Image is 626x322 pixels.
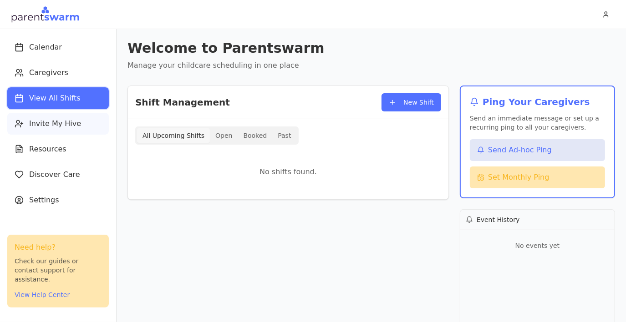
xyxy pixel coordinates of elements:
button: Set Monthly Ping [470,166,605,188]
span: Invite My Hive [29,118,81,129]
p: Send an immediate message or set up a recurring ping to all your caregivers. [470,114,605,132]
button: View All Shifts [7,87,109,109]
span: View All Shifts [29,93,81,104]
span: Send Ad-hoc Ping [488,145,552,156]
button: New Shift [382,93,441,111]
button: Discover Care [7,164,109,186]
span: Resources [29,144,66,155]
h2: Ping Your Caregivers [470,96,605,108]
button: Caregivers [7,62,109,84]
button: Open [210,128,238,143]
p: Manage your childcare scheduling in one place [127,60,615,71]
button: All Upcoming Shifts [137,128,210,143]
p: No events yet [471,241,604,250]
button: Settings [7,189,109,211]
img: Parentswarm Logo [11,5,80,24]
span: Discover Care [29,169,80,180]
h1: Welcome to Parentswarm [127,40,615,56]
p: Check our guides or contact support for assistance. [15,257,102,284]
button: Past [272,128,296,143]
span: Caregivers [29,67,68,78]
button: Booked [238,128,272,143]
div: No shifts found. [135,152,441,192]
button: Invite My Hive [7,113,109,135]
span: Settings [29,195,59,206]
button: View Help Center [15,290,70,299]
span: Set Monthly Ping [488,172,550,183]
button: Send Ad-hoc Ping [470,139,605,161]
h3: Need help? [15,242,102,253]
h3: Event History [477,215,519,224]
button: Calendar [7,36,109,58]
h2: Shift Management [135,96,230,109]
button: Resources [7,138,109,160]
span: Calendar [29,42,62,53]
